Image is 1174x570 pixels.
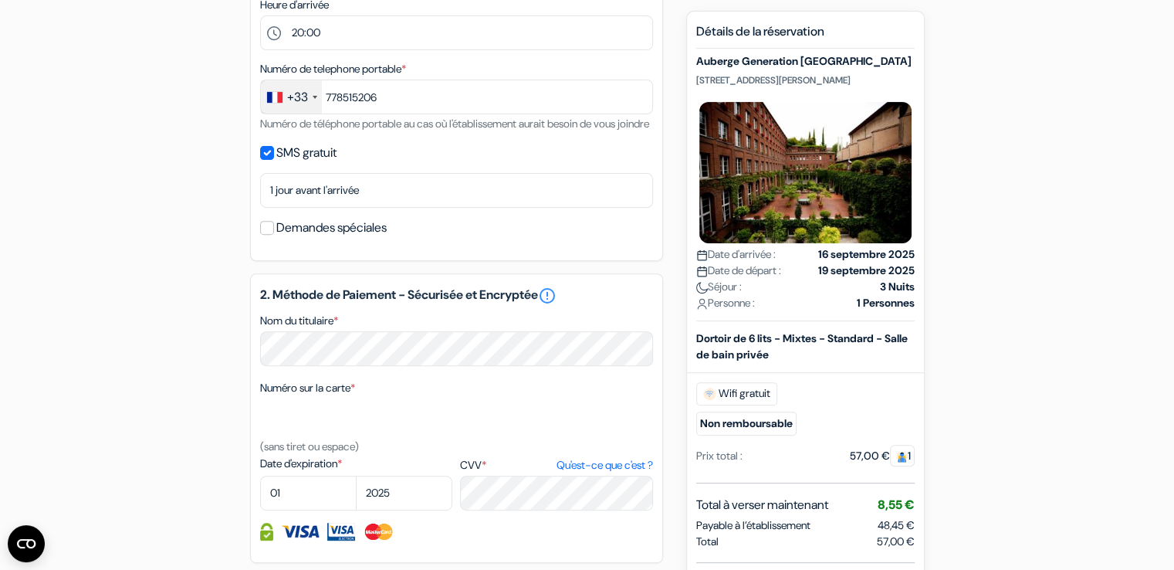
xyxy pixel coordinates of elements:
[696,298,708,310] img: user_icon.svg
[261,80,322,114] div: France: +33
[696,24,915,49] h5: Détails de la réservation
[460,457,652,473] label: CVV
[260,80,653,114] input: 6 12 34 56 78
[877,534,915,550] span: 57,00 €
[696,246,776,263] span: Date d'arrivée :
[696,496,828,514] span: Total à verser maintenant
[327,523,355,541] img: Visa Electron
[696,249,708,261] img: calendar.svg
[8,525,45,562] button: Ouvrir le widget CMP
[696,534,719,550] span: Total
[260,380,355,396] label: Numéro sur la carte
[260,313,338,329] label: Nom du titulaire
[818,246,915,263] strong: 16 septembre 2025
[878,497,915,513] span: 8,55 €
[260,439,359,453] small: (sans tiret ou espace)
[696,517,810,534] span: Payable à l’établissement
[818,263,915,279] strong: 19 septembre 2025
[696,412,797,436] small: Non remboursable
[696,74,915,87] p: [STREET_ADDRESS][PERSON_NAME]
[556,457,652,473] a: Qu'est-ce que c'est ?
[696,295,755,311] span: Personne :
[696,263,781,279] span: Date de départ :
[260,117,649,131] small: Numéro de téléphone portable au cas où l'établissement aurait besoin de vous joindre
[703,388,716,400] img: free_wifi.svg
[696,266,708,277] img: calendar.svg
[276,217,387,239] label: Demandes spéciales
[696,448,743,464] div: Prix total :
[850,448,915,464] div: 57,00 €
[281,523,320,541] img: Visa
[260,287,653,305] h5: 2. Méthode de Paiement - Sécurisée et Encryptée
[878,518,915,532] span: 48,45 €
[260,456,452,472] label: Date d'expiration
[880,279,915,295] strong: 3 Nuits
[896,451,908,463] img: guest.svg
[260,523,273,541] img: Information de carte de crédit entièrement encryptée et sécurisée
[276,142,337,164] label: SMS gratuit
[890,445,915,467] span: 1
[260,61,406,77] label: Numéro de telephone portable
[696,279,742,295] span: Séjour :
[696,382,777,405] span: Wifi gratuit
[696,282,708,293] img: moon.svg
[696,56,915,69] h5: Auberge Generation [GEOGRAPHIC_DATA]
[287,88,308,107] div: +33
[696,331,908,361] b: Dortoir de 6 lits - Mixtes - Standard - Salle de bain privée
[857,295,915,311] strong: 1 Personnes
[538,287,557,305] a: error_outline
[363,523,394,541] img: Master Card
